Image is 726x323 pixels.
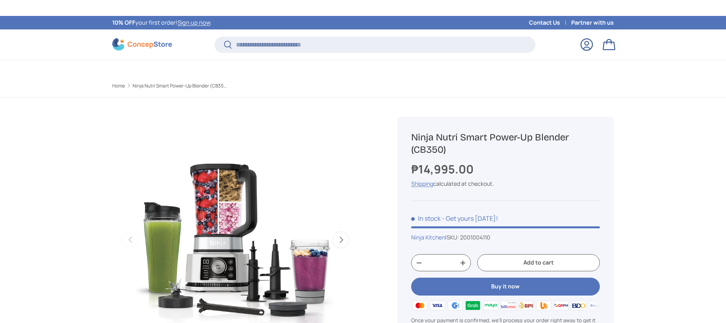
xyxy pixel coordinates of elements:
[445,233,490,241] span: |
[535,300,552,311] img: ubp
[112,18,212,27] p: your first order! .
[442,214,498,223] p: - Get yours [DATE]!
[411,131,600,156] h1: Ninja Nutri Smart Power-Up Blender (CB350)
[529,18,571,27] a: Contact Us
[571,18,614,27] a: Partner with us
[477,254,600,271] button: Add to cart
[112,19,135,26] strong: 10% OFF
[517,300,535,311] img: bpi
[429,300,446,311] img: visa
[411,278,600,296] button: Buy it now
[411,180,433,187] a: Shipping
[464,300,482,311] img: grabpay
[460,233,490,241] span: 2001004110
[447,300,464,311] img: gcash
[178,19,210,26] a: Sign up now
[447,233,459,241] span: SKU:
[411,179,600,188] div: calculated at checkout.
[411,214,441,223] span: In stock
[552,300,570,311] img: qrph
[112,84,125,88] a: Home
[570,300,587,311] img: bdo
[112,38,172,51] img: ConcepStore
[411,233,445,241] a: Ninja Kitchen
[411,300,429,311] img: master
[588,300,605,311] img: metrobank
[500,300,517,311] img: billease
[133,84,228,88] a: Ninja Nutri Smart Power-Up Blender (CB350)
[112,82,378,90] nav: Breadcrumbs
[482,300,499,311] img: maya
[411,161,476,177] strong: ₱14,995.00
